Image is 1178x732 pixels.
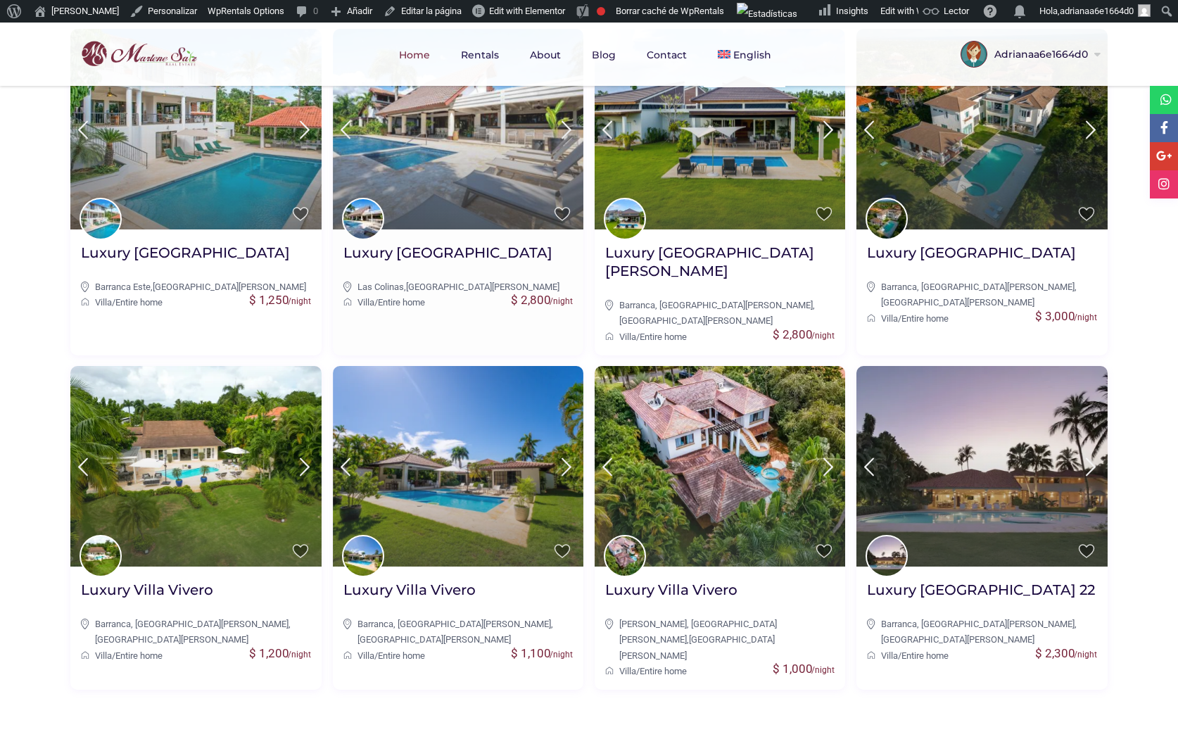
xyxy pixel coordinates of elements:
[867,581,1095,610] a: Luxury [GEOGRAPHIC_DATA] 22
[619,666,636,676] a: Villa
[605,244,835,280] h2: Luxury [GEOGRAPHIC_DATA][PERSON_NAME]
[70,366,321,567] img: Luxury Villa Vivero
[333,29,583,229] img: Luxury Villa Colinas
[115,297,163,308] a: Entire home
[987,49,1091,59] span: Adrianaa6e1664d0
[595,29,845,229] img: Luxury Villa Cañas
[605,298,835,329] div: ,
[578,23,630,87] a: Blog
[640,666,687,676] a: Entire home
[81,244,290,262] h2: Luxury [GEOGRAPHIC_DATA]
[867,581,1095,599] h2: Luxury [GEOGRAPHIC_DATA] 22
[357,650,374,661] a: Villa
[619,332,636,342] a: Villa
[619,300,813,310] a: Barranca, [GEOGRAPHIC_DATA][PERSON_NAME]
[95,282,151,292] a: Barranca Este
[605,581,737,599] h2: Luxury Villa Vivero
[605,664,835,679] div: /
[867,648,1096,664] div: /
[70,29,321,229] img: Luxury Villa Barranca Este
[357,297,374,308] a: Villa
[597,7,605,15] div: Frase clave objetivo no establecida
[881,634,1034,645] a: [GEOGRAPHIC_DATA][PERSON_NAME]
[378,297,425,308] a: Entire home
[901,313,949,324] a: Entire home
[343,244,552,262] h2: Luxury [GEOGRAPHIC_DATA]
[81,244,290,272] a: Luxury [GEOGRAPHIC_DATA]
[733,49,771,61] span: English
[343,581,476,599] h2: Luxury Villa Vivero
[737,3,797,25] img: Visitas de 48 horas. Haz clic para ver más estadísticas del sitio.
[605,244,835,291] a: Luxury [GEOGRAPHIC_DATA][PERSON_NAME]
[60,37,201,70] img: logo
[881,650,898,661] a: Villa
[516,23,575,87] a: About
[343,581,476,610] a: Luxury Villa Vivero
[867,617,1096,648] div: ,
[95,650,112,661] a: Villa
[605,617,835,664] div: ,
[343,244,552,272] a: Luxury [GEOGRAPHIC_DATA]
[95,297,112,308] a: Villa
[95,619,289,629] a: Barranca, [GEOGRAPHIC_DATA][PERSON_NAME]
[867,244,1076,272] a: Luxury [GEOGRAPHIC_DATA]
[357,634,511,645] a: [GEOGRAPHIC_DATA][PERSON_NAME]
[489,6,565,16] span: Edit with Elementor
[333,366,583,567] img: Luxury Villa Vivero
[81,581,213,610] a: Luxury Villa Vivero
[704,23,785,87] a: English
[81,581,213,599] h2: Luxury Villa Vivero
[81,279,310,295] div: ,
[856,29,1107,229] img: Luxury Villa Barranca
[619,315,773,326] a: [GEOGRAPHIC_DATA][PERSON_NAME]
[1060,6,1134,16] span: adrianaa6e1664d0
[343,279,573,295] div: ,
[81,295,310,310] div: /
[343,648,573,664] div: /
[619,619,777,645] a: [PERSON_NAME], [GEOGRAPHIC_DATA][PERSON_NAME]
[640,332,687,342] a: Entire home
[95,634,248,645] a: [GEOGRAPHIC_DATA][PERSON_NAME]
[901,650,949,661] a: Entire home
[881,282,1075,292] a: Barranca, [GEOGRAPHIC_DATA][PERSON_NAME]
[595,366,845,567] img: Luxury Villa Vivero
[357,282,404,292] a: Las Colinas
[856,366,1107,567] img: Luxury Villa Mangos 22
[357,619,551,629] a: Barranca, [GEOGRAPHIC_DATA][PERSON_NAME]
[378,650,425,661] a: Entire home
[81,617,310,648] div: ,
[836,6,868,16] span: Insights
[385,23,444,87] a: Home
[867,311,1096,327] div: /
[343,617,573,648] div: ,
[605,329,835,345] div: /
[881,313,898,324] a: Villa
[343,295,573,310] div: /
[81,648,310,664] div: /
[115,650,163,661] a: Entire home
[447,23,513,87] a: Rentals
[633,23,701,87] a: Contact
[153,282,306,292] a: [GEOGRAPHIC_DATA][PERSON_NAME]
[881,297,1034,308] a: [GEOGRAPHIC_DATA][PERSON_NAME]
[406,282,559,292] a: [GEOGRAPHIC_DATA][PERSON_NAME]
[881,619,1075,629] a: Barranca, [GEOGRAPHIC_DATA][PERSON_NAME]
[867,244,1076,262] h2: Luxury [GEOGRAPHIC_DATA]
[605,581,737,610] a: Luxury Villa Vivero
[867,279,1096,311] div: ,
[619,634,775,660] a: [GEOGRAPHIC_DATA][PERSON_NAME]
